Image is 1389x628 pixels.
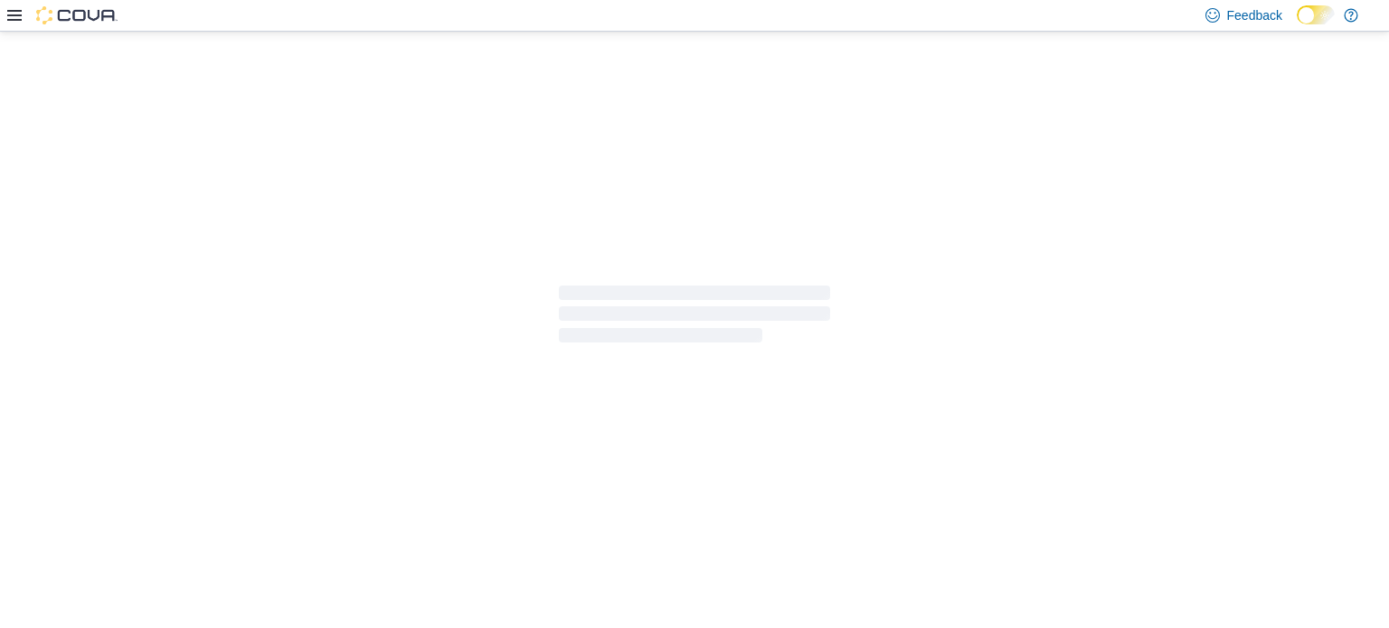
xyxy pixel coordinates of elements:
span: Dark Mode [1297,24,1298,25]
span: Loading [559,289,830,347]
input: Dark Mode [1297,5,1335,24]
span: Feedback [1227,6,1282,24]
img: Cova [36,6,118,24]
